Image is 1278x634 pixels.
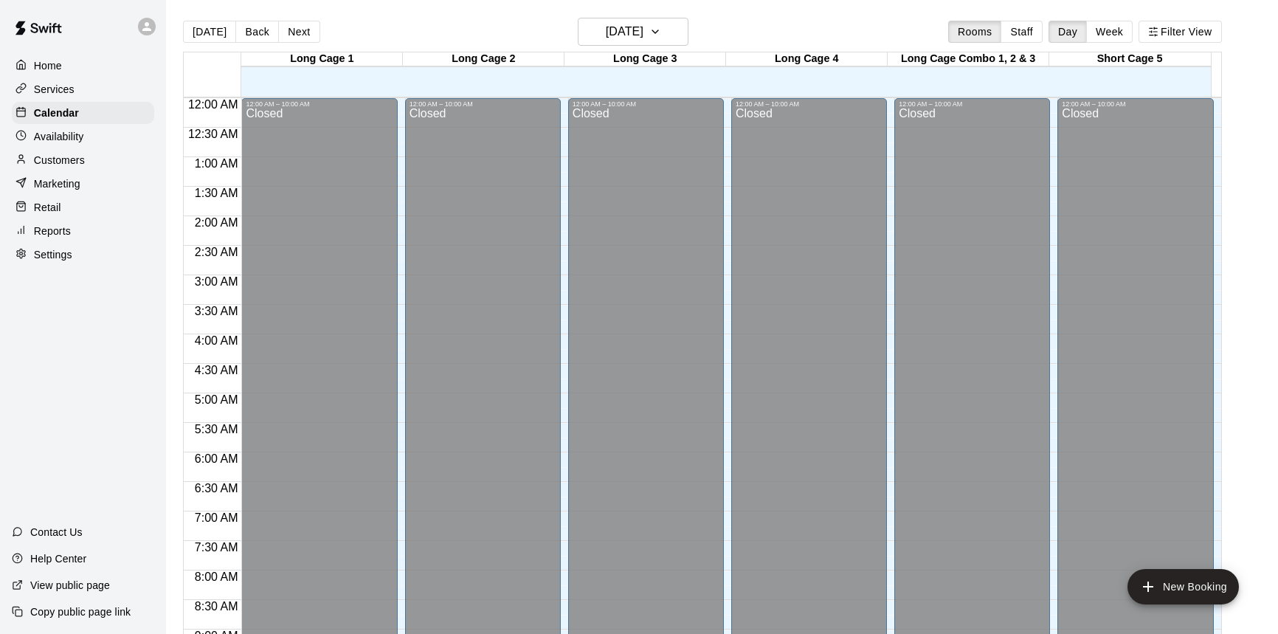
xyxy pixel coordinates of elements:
[235,21,279,43] button: Back
[12,102,154,124] a: Calendar
[1139,21,1221,43] button: Filter View
[34,200,61,215] p: Retail
[726,52,888,66] div: Long Cage 4
[736,100,882,108] div: 12:00 AM – 10:00 AM
[34,82,75,97] p: Services
[899,100,1046,108] div: 12:00 AM – 10:00 AM
[606,21,643,42] h6: [DATE]
[573,100,719,108] div: 12:00 AM – 10:00 AM
[191,187,242,199] span: 1:30 AM
[278,21,319,43] button: Next
[191,216,242,229] span: 2:00 AM
[183,21,236,43] button: [DATE]
[34,176,80,191] p: Marketing
[403,52,564,66] div: Long Cage 2
[30,604,131,619] p: Copy public page link
[184,128,242,140] span: 12:30 AM
[30,525,83,540] p: Contact Us
[30,551,86,566] p: Help Center
[191,600,242,613] span: 8:30 AM
[12,244,154,266] a: Settings
[34,153,85,168] p: Customers
[1127,569,1239,604] button: add
[12,173,154,195] a: Marketing
[191,452,242,465] span: 6:00 AM
[191,511,242,524] span: 7:00 AM
[12,220,154,242] a: Reports
[12,55,154,77] a: Home
[578,18,688,46] button: [DATE]
[12,125,154,148] a: Availability
[191,571,242,583] span: 8:00 AM
[191,305,242,317] span: 3:30 AM
[410,100,556,108] div: 12:00 AM – 10:00 AM
[1001,21,1043,43] button: Staff
[12,196,154,218] a: Retail
[1049,52,1211,66] div: Short Cage 5
[12,78,154,100] a: Services
[1049,21,1087,43] button: Day
[191,246,242,258] span: 2:30 AM
[30,578,110,593] p: View public page
[191,275,242,288] span: 3:00 AM
[948,21,1001,43] button: Rooms
[191,334,242,347] span: 4:00 AM
[191,423,242,435] span: 5:30 AM
[12,149,154,171] a: Customers
[191,157,242,170] span: 1:00 AM
[34,129,84,144] p: Availability
[888,52,1049,66] div: Long Cage Combo 1, 2 & 3
[191,482,242,495] span: 6:30 AM
[191,364,242,376] span: 4:30 AM
[191,393,242,406] span: 5:00 AM
[241,52,403,66] div: Long Cage 1
[34,58,62,73] p: Home
[191,541,242,554] span: 7:30 AM
[246,100,393,108] div: 12:00 AM – 10:00 AM
[564,52,726,66] div: Long Cage 3
[1086,21,1133,43] button: Week
[1062,100,1209,108] div: 12:00 AM – 10:00 AM
[184,98,242,111] span: 12:00 AM
[34,106,79,120] p: Calendar
[34,247,72,262] p: Settings
[34,224,71,238] p: Reports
